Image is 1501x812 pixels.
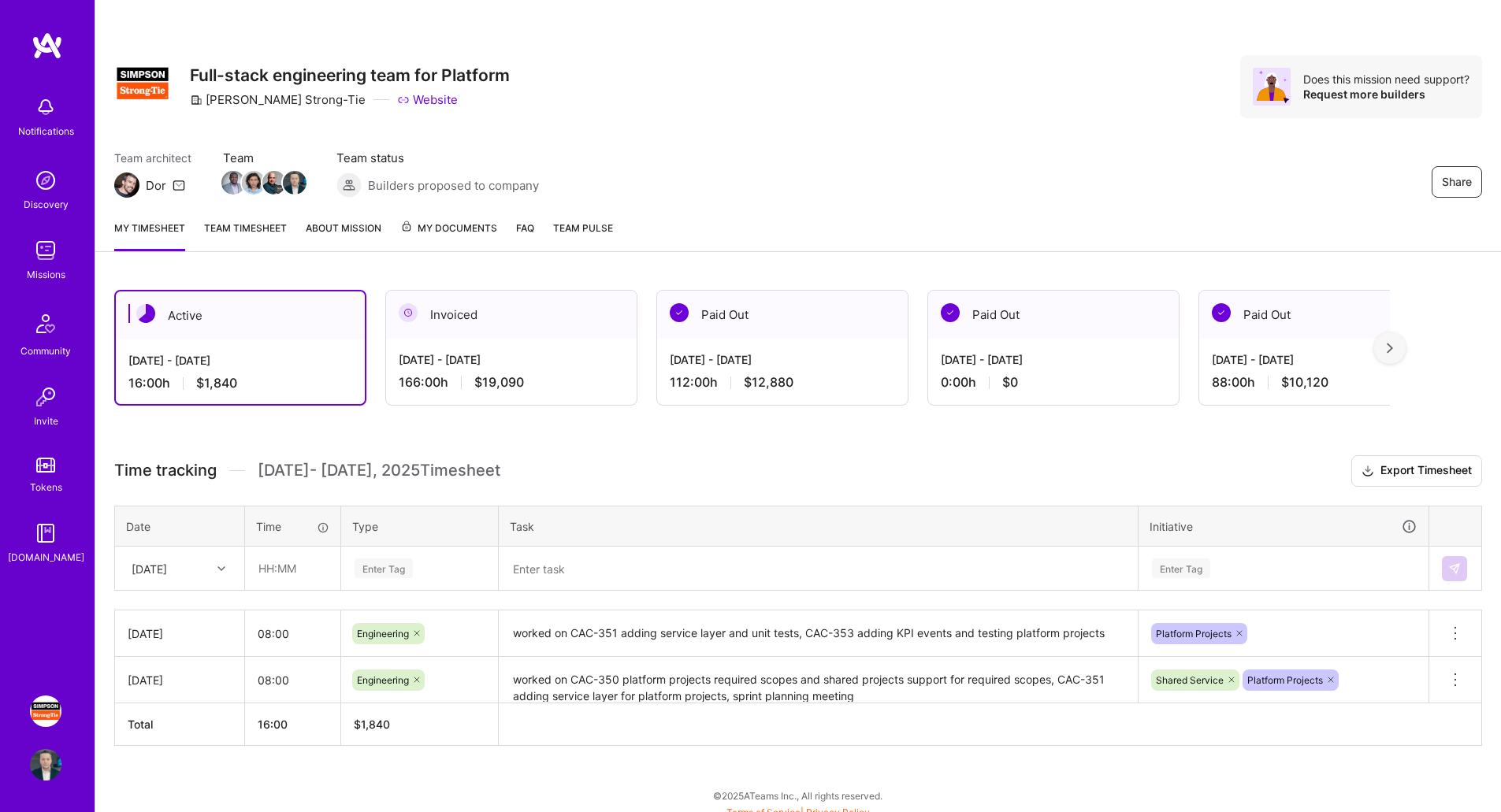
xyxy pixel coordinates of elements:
[670,374,895,391] div: 112:00 h
[24,196,69,213] div: Discovery
[1303,87,1469,102] div: Request more builders
[204,220,287,251] a: Team timesheet
[386,291,637,339] div: Invoiced
[196,375,237,391] span: $1,840
[223,169,243,196] a: Team Member Avatar
[114,150,191,166] span: Team architect
[114,172,139,198] img: Team Architect
[217,565,225,573] i: icon Chevron
[128,672,232,688] div: [DATE]
[1212,351,1437,368] div: [DATE] - [DATE]
[221,171,245,195] img: Team Member Avatar
[26,749,65,780] a: User Avatar
[26,695,65,727] a: Simpson Strong-Tie: Full-stack engineering team for Platform
[30,695,61,727] img: Simpson Strong-Tie: Full-stack engineering team for Platform
[30,517,61,549] img: guide book
[357,628,409,640] span: Engineering
[30,479,62,495] div: Tokens
[128,625,232,642] div: [DATE]
[1442,174,1472,190] span: Share
[1387,343,1393,354] img: right
[1253,68,1291,106] img: Avatar
[336,150,539,166] span: Team status
[1448,562,1461,575] img: Submit
[941,351,1166,368] div: [DATE] - [DATE]
[242,171,266,195] img: Team Member Avatar
[1156,674,1224,686] span: Shared Service
[264,169,284,196] a: Team Member Avatar
[114,55,171,112] img: Company Logo
[128,375,352,391] div: 16:00 h
[245,613,340,654] input: HH:MM
[262,171,286,195] img: Team Member Avatar
[1351,455,1482,487] button: Export Timesheet
[670,351,895,368] div: [DATE] - [DATE]
[397,91,458,108] a: Website
[20,343,71,359] div: Community
[399,374,624,391] div: 166:00 h
[30,235,61,266] img: teamwork
[1156,628,1232,640] span: Platform Projects
[941,374,1166,391] div: 0:00 h
[36,458,55,473] img: tokens
[243,169,264,196] a: Team Member Avatar
[1212,374,1437,391] div: 88:00 h
[553,222,613,234] span: Team Pulse
[499,506,1139,547] th: Task
[1303,72,1469,87] div: Does this mission need support?
[132,560,167,577] div: [DATE]
[500,612,1136,655] textarea: worked on CAC-351 adding service layer and unit tests, CAC-353 adding KPI events and testing plat...
[245,703,341,746] th: 16:00
[115,506,245,547] th: Date
[941,303,960,322] img: Paid Out
[8,549,84,565] div: [DOMAIN_NAME]
[283,171,307,195] img: Team Member Avatar
[400,220,497,251] a: My Documents
[173,179,185,191] i: icon Mail
[744,374,793,391] span: $12,880
[258,461,500,480] span: [DATE] - [DATE] , 2025 Timesheet
[354,717,390,731] span: $ 1,840
[1247,674,1323,686] span: Platform Projects
[190,91,366,108] div: [PERSON_NAME] Strong-Tie
[30,91,61,123] img: bell
[399,303,418,322] img: Invoiced
[30,165,61,196] img: discovery
[1362,463,1374,480] i: icon Download
[223,150,305,166] span: Team
[34,413,58,429] div: Invite
[1199,291,1450,339] div: Paid Out
[1281,374,1328,391] span: $10,120
[357,674,409,686] span: Engineering
[30,749,61,780] img: User Avatar
[1002,374,1018,391] span: $0
[670,303,689,322] img: Paid Out
[284,169,305,196] a: Team Member Avatar
[136,304,155,323] img: Active
[928,291,1179,339] div: Paid Out
[368,177,539,194] span: Builders proposed to company
[1150,517,1417,536] div: Initiative
[516,220,534,251] a: FAQ
[32,32,63,60] img: logo
[146,177,166,194] div: Dor
[27,305,65,343] img: Community
[657,291,908,339] div: Paid Out
[115,703,245,746] th: Total
[399,351,624,368] div: [DATE] - [DATE]
[336,172,362,198] img: Builders proposed to company
[128,352,352,369] div: [DATE] - [DATE]
[190,65,510,85] h3: Full-stack engineering team for Platform
[18,123,74,139] div: Notifications
[400,220,497,237] span: My Documents
[27,266,65,283] div: Missions
[190,94,202,106] i: icon CompanyGray
[114,220,185,251] a: My timesheet
[116,291,365,339] div: Active
[341,506,499,547] th: Type
[246,547,340,589] input: HH:MM
[114,461,217,480] span: Time tracking
[30,381,61,413] img: Invite
[474,374,524,391] span: $19,090
[553,220,613,251] a: Team Pulse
